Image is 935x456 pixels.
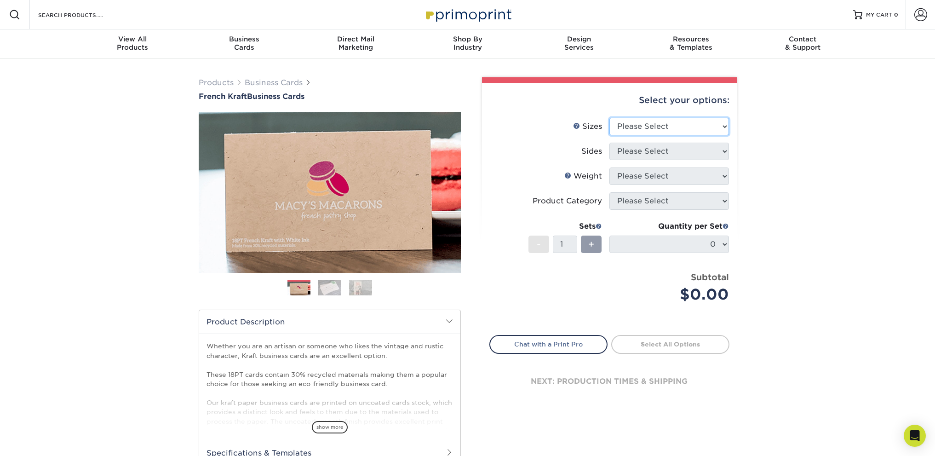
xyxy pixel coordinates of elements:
span: - [537,237,541,251]
a: French KraftBusiness Cards [199,92,461,101]
img: Primoprint [422,5,514,24]
span: Shop By [412,35,523,43]
span: MY CART [866,11,892,19]
a: Select All Options [611,335,729,353]
h1: Business Cards [199,92,461,101]
div: Cards [188,35,300,52]
a: Business Cards [245,78,303,87]
input: SEARCH PRODUCTS..... [37,9,127,20]
span: Resources [635,35,747,43]
a: Products [199,78,234,87]
div: Weight [564,171,602,182]
div: Select your options: [489,83,729,118]
strong: Subtotal [691,272,729,282]
h2: Product Description [199,310,460,334]
a: Contact& Support [747,29,859,59]
div: Quantity per Set [609,221,729,232]
a: View AllProducts [77,29,189,59]
div: next: production times & shipping [489,354,729,409]
span: show more [312,421,348,433]
img: Business Cards 03 [349,280,372,296]
a: DesignServices [523,29,635,59]
div: Services [523,35,635,52]
div: $0.00 [616,283,729,306]
a: Direct MailMarketing [300,29,412,59]
div: Sets [528,221,602,232]
div: Sizes [573,121,602,132]
div: Product Category [533,196,602,207]
img: French Kraft 01 [199,61,461,323]
div: Marketing [300,35,412,52]
span: View All [77,35,189,43]
img: Business Cards 02 [318,280,341,296]
div: & Support [747,35,859,52]
div: Open Intercom Messenger [904,425,926,447]
img: Business Cards 01 [287,277,310,300]
a: Chat with a Print Pro [489,335,608,353]
span: Business [188,35,300,43]
span: Direct Mail [300,35,412,43]
div: & Templates [635,35,747,52]
a: Resources& Templates [635,29,747,59]
iframe: Google Customer Reviews [2,428,78,453]
a: BusinessCards [188,29,300,59]
a: Shop ByIndustry [412,29,523,59]
span: French Kraft [199,92,247,101]
span: 0 [894,12,898,18]
div: Sides [581,146,602,157]
span: Design [523,35,635,43]
div: Products [77,35,189,52]
div: Industry [412,35,523,52]
span: + [588,237,594,251]
span: Contact [747,35,859,43]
